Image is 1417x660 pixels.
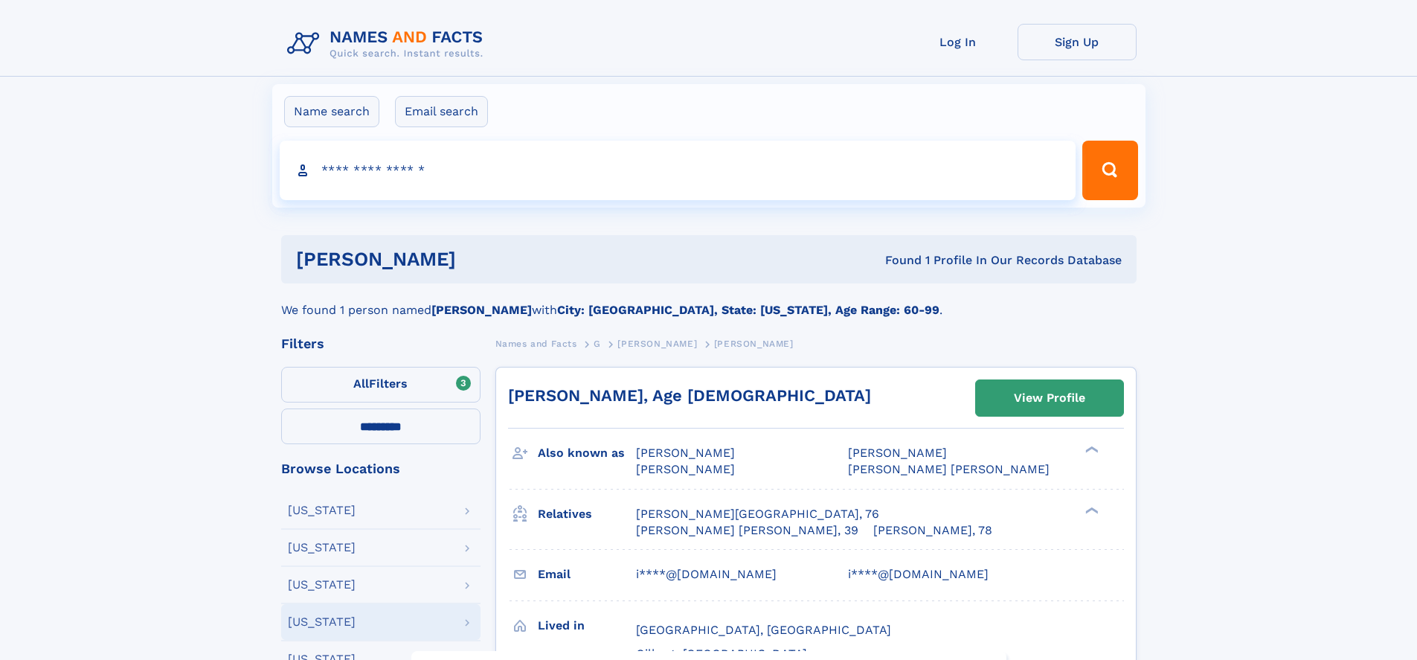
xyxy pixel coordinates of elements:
span: All [353,377,369,391]
a: Sign Up [1018,24,1137,60]
div: [US_STATE] [288,504,356,516]
div: [US_STATE] [288,579,356,591]
label: Name search [284,96,379,127]
span: [PERSON_NAME] [PERSON_NAME] [848,462,1050,476]
span: [PERSON_NAME] [714,339,794,349]
a: [PERSON_NAME], Age [DEMOGRAPHIC_DATA] [508,386,871,405]
a: Log In [899,24,1018,60]
div: Filters [281,337,481,350]
h3: Email [538,562,636,587]
div: Found 1 Profile In Our Records Database [670,252,1122,269]
span: [PERSON_NAME] [636,446,735,460]
div: We found 1 person named with . [281,283,1137,319]
div: ❯ [1082,445,1099,455]
span: [PERSON_NAME] [636,462,735,476]
h1: [PERSON_NAME] [296,250,671,269]
h3: Also known as [538,440,636,466]
input: search input [280,141,1076,200]
label: Email search [395,96,488,127]
a: [PERSON_NAME][GEOGRAPHIC_DATA], 76 [636,506,879,522]
div: ❯ [1082,505,1099,515]
label: Filters [281,367,481,403]
span: [PERSON_NAME] [617,339,697,349]
b: [PERSON_NAME] [431,303,532,317]
div: Browse Locations [281,462,481,475]
a: [PERSON_NAME], 78 [873,522,992,539]
span: [PERSON_NAME] [848,446,947,460]
span: G [594,339,601,349]
img: Logo Names and Facts [281,24,495,64]
button: Search Button [1082,141,1137,200]
div: [US_STATE] [288,542,356,554]
a: [PERSON_NAME] [PERSON_NAME], 39 [636,522,858,539]
h3: Relatives [538,502,636,527]
b: City: [GEOGRAPHIC_DATA], State: [US_STATE], Age Range: 60-99 [557,303,939,317]
a: Names and Facts [495,334,577,353]
h3: Lived in [538,613,636,638]
a: View Profile [976,380,1123,416]
a: G [594,334,601,353]
div: View Profile [1014,381,1085,415]
span: [GEOGRAPHIC_DATA], [GEOGRAPHIC_DATA] [636,623,891,637]
div: [US_STATE] [288,616,356,628]
a: [PERSON_NAME] [617,334,697,353]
